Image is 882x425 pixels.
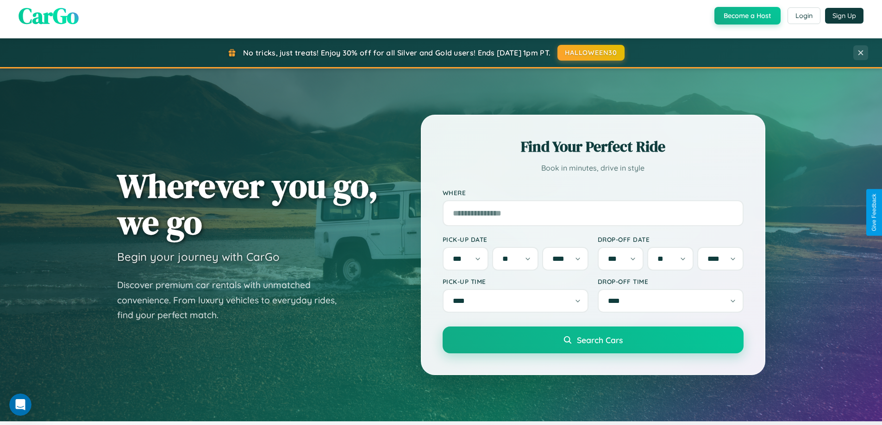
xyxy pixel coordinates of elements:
label: Pick-up Time [443,277,588,285]
button: Sign Up [825,8,863,24]
button: Become a Host [714,7,781,25]
button: Search Cars [443,326,744,353]
label: Pick-up Date [443,235,588,243]
div: Give Feedback [871,194,877,231]
button: HALLOWEEN30 [557,45,625,61]
iframe: Intercom live chat [9,394,31,416]
span: No tricks, just treats! Enjoy 30% off for all Silver and Gold users! Ends [DATE] 1pm PT. [243,48,550,57]
label: Where [443,189,744,197]
p: Discover premium car rentals with unmatched convenience. From luxury vehicles to everyday rides, ... [117,277,349,323]
button: Login [788,7,820,24]
h3: Begin your journey with CarGo [117,250,280,264]
span: CarGo [19,0,79,31]
h1: Wherever you go, we go [117,167,378,240]
h2: Find Your Perfect Ride [443,136,744,157]
span: Search Cars [577,335,623,345]
p: Book in minutes, drive in style [443,161,744,175]
label: Drop-off Time [598,277,744,285]
label: Drop-off Date [598,235,744,243]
